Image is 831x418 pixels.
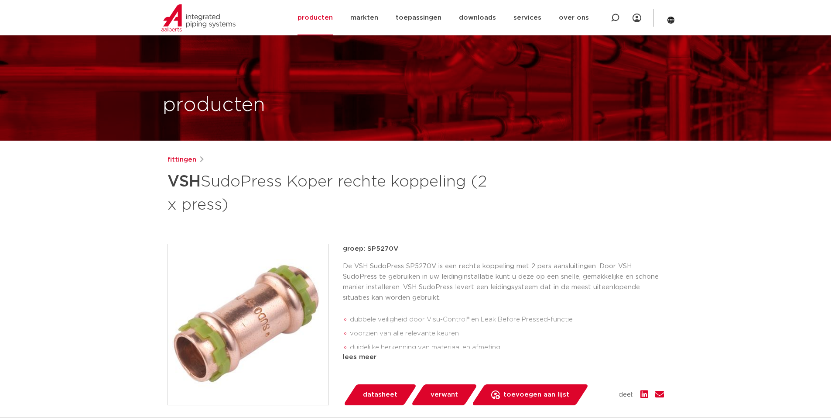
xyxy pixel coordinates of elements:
p: De VSH SudoPress SP5270V is een rechte koppeling met 2 pers aansluitingen. Door VSH SudoPress te ... [343,261,664,303]
a: verwant [410,384,478,405]
span: toevoegen aan lijst [503,388,569,402]
span: verwant [431,388,458,402]
div: lees meer [343,352,664,363]
li: duidelijke herkenning van materiaal en afmeting [350,341,664,355]
li: dubbele veiligheid door Visu-Control® en Leak Before Pressed-functie [350,313,664,327]
span: deel: [619,390,633,400]
a: fittingen [168,155,196,165]
p: groep: SP5270V [343,244,664,254]
li: voorzien van alle relevante keuren [350,327,664,341]
h1: SudoPress Koper rechte koppeling (2 x press) [168,169,495,216]
h1: producten [163,91,265,119]
span: datasheet [363,388,397,402]
img: Product Image for VSH SudoPress Koper rechte koppeling (2 x press) [168,244,328,405]
a: datasheet [343,384,417,405]
strong: VSH [168,174,201,190]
